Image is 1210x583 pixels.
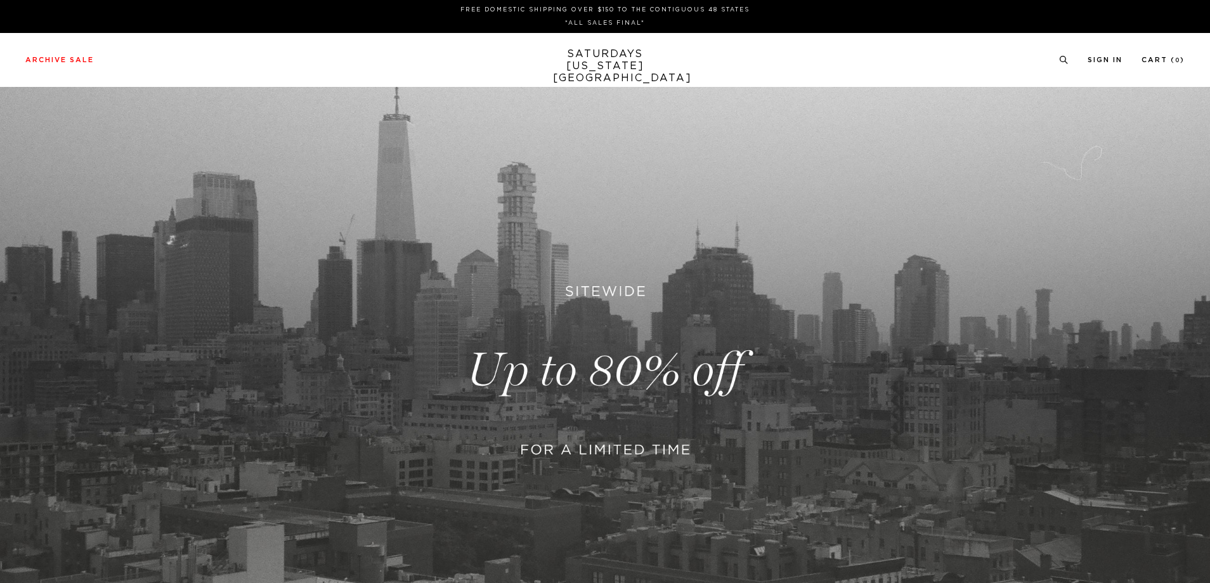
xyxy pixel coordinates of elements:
[1175,58,1180,63] small: 0
[1142,56,1185,63] a: Cart (0)
[30,18,1180,28] p: *ALL SALES FINAL*
[30,5,1180,15] p: FREE DOMESTIC SHIPPING OVER $150 TO THE CONTIGUOUS 48 STATES
[553,48,658,84] a: SATURDAYS[US_STATE][GEOGRAPHIC_DATA]
[1088,56,1122,63] a: Sign In
[25,56,94,63] a: Archive Sale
